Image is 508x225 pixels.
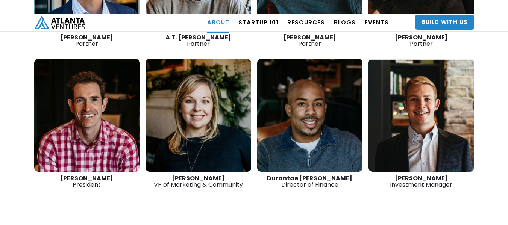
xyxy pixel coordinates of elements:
[60,33,113,42] strong: [PERSON_NAME]
[395,33,448,42] strong: [PERSON_NAME]
[395,174,448,183] strong: [PERSON_NAME]
[34,175,140,188] div: President
[172,174,225,183] strong: [PERSON_NAME]
[60,174,113,183] strong: [PERSON_NAME]
[368,175,474,188] div: Investment Manager
[287,12,325,33] a: RESOURCES
[257,175,363,188] div: Director of Finance
[257,34,363,47] div: Partner
[283,33,336,42] strong: [PERSON_NAME]
[146,34,251,47] div: Partner
[34,14,85,32] a: home
[415,15,474,30] a: Build With Us
[334,12,356,33] a: BLOGS
[365,12,389,33] a: EVENTS
[368,34,474,47] div: Partner
[267,174,352,183] strong: Durantae [PERSON_NAME]
[165,33,231,42] strong: A.T. [PERSON_NAME]
[146,175,251,188] div: VP of Marketing & Community
[207,12,229,33] a: ABOUT
[238,12,278,33] a: Startup 101
[34,34,140,47] div: Partner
